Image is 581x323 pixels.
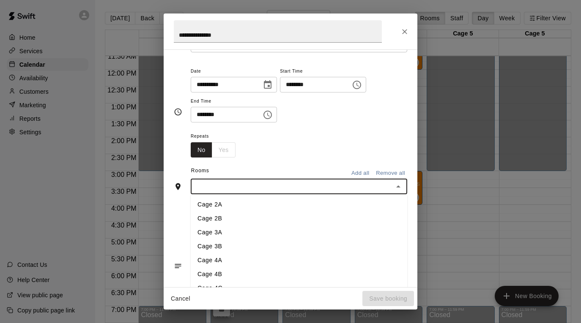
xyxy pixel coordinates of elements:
[191,198,407,212] li: Cage 2A
[191,239,407,253] li: Cage 3B
[174,108,182,116] svg: Timing
[191,253,407,267] li: Cage 4A
[392,181,404,193] button: Close
[191,212,407,225] li: Cage 2B
[397,24,412,39] button: Close
[348,76,365,93] button: Choose time, selected time is 5:30 PM
[191,281,407,295] li: Cage 4C
[174,262,182,270] svg: Notes
[347,167,374,180] button: Add all
[191,142,212,158] button: No
[167,291,194,307] button: Cancel
[191,142,236,158] div: outlined button group
[191,168,209,174] span: Rooms
[280,66,366,77] span: Start Time
[259,106,276,123] button: Choose time, selected time is 6:30 PM
[191,131,242,142] span: Repeats
[374,167,407,180] button: Remove all
[191,225,407,239] li: Cage 3A
[191,96,277,107] span: End Time
[174,182,182,191] svg: Rooms
[259,76,276,93] button: Choose date, selected date is Aug 20, 2025
[191,66,277,77] span: Date
[191,267,407,281] li: Cage 4B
